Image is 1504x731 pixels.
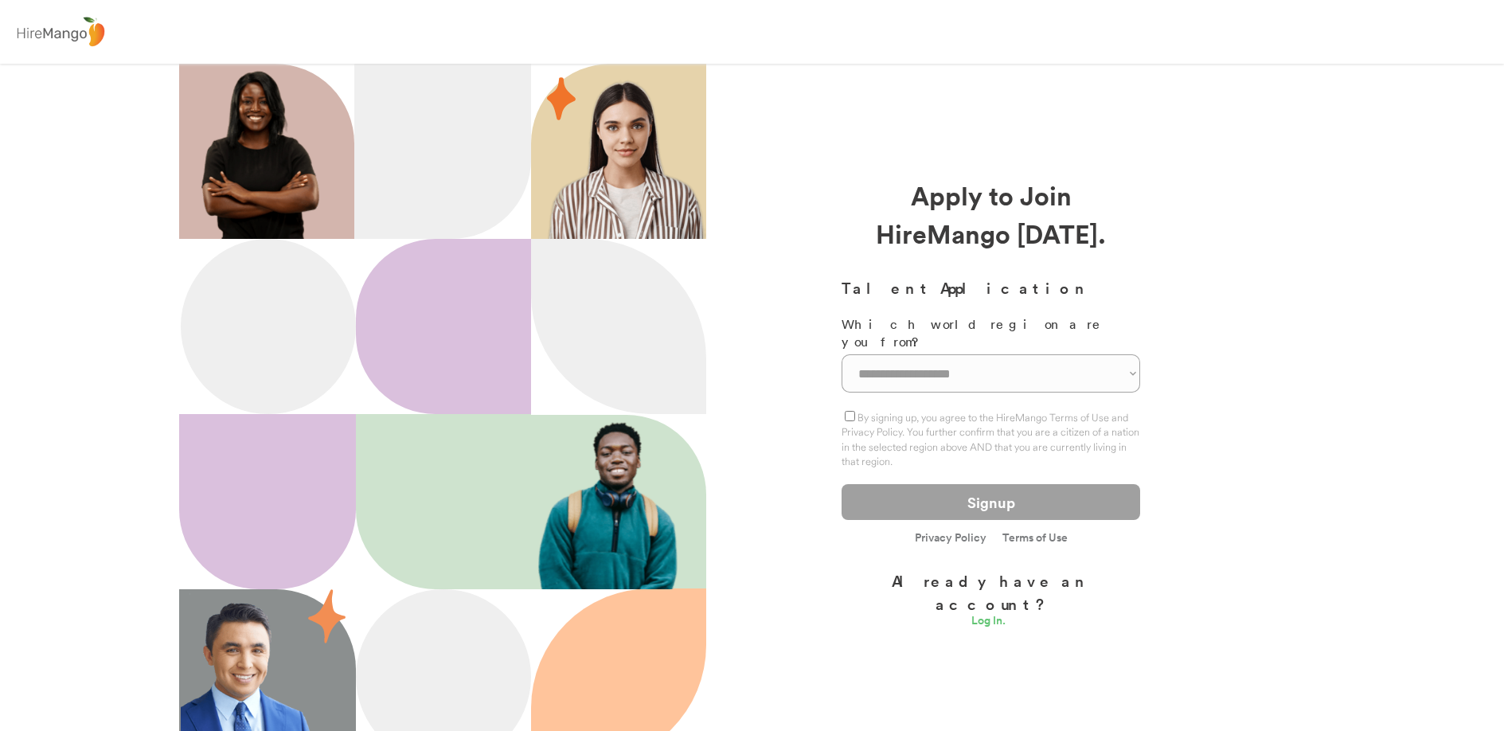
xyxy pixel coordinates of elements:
[842,176,1140,252] div: Apply to Join HireMango [DATE].
[842,569,1140,615] div: Already have an account?
[971,615,1011,631] a: Log In.
[547,77,576,120] img: 29
[842,276,1140,299] h3: Talent Application
[181,239,356,414] img: Ellipse%2012
[547,80,706,239] img: hispanic%20woman.png
[842,484,1140,520] button: Signup
[842,315,1140,351] div: Which world region are you from?
[12,14,109,51] img: logo%20-%20hiremango%20gray.png
[532,416,693,589] img: 202x218.png
[182,64,338,239] img: 200x220.png
[308,589,346,643] img: 55
[1002,532,1068,543] a: Terms of Use
[842,411,1139,467] label: By signing up, you agree to the HireMango Terms of Use and Privacy Policy. You further confirm th...
[915,532,986,545] a: Privacy Policy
